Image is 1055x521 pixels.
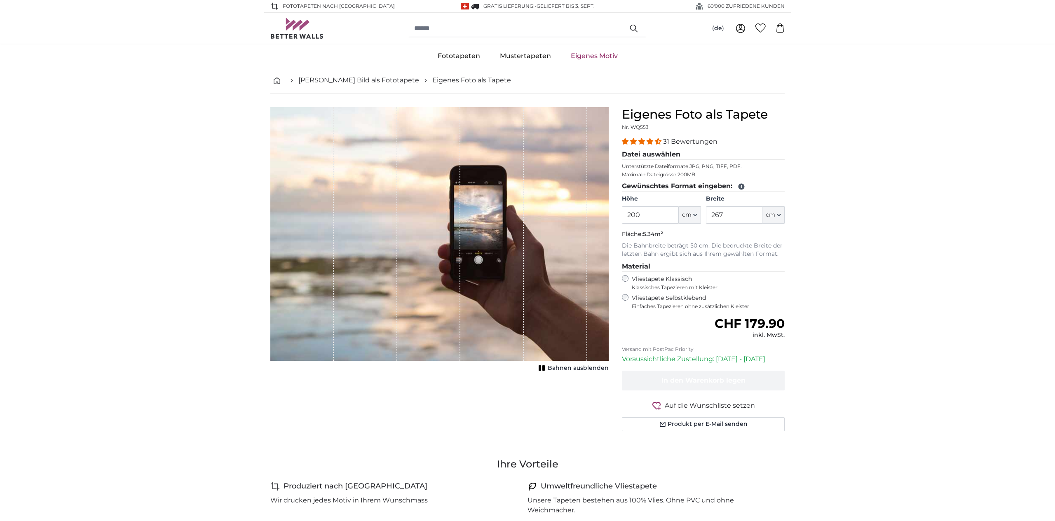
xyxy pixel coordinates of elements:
[622,417,785,431] button: Produkt per E-Mail senden
[622,181,785,192] legend: Gewünschtes Format eingeben:
[762,206,785,224] button: cm
[622,400,785,411] button: Auf die Wunschliste setzen
[298,75,419,85] a: [PERSON_NAME] Bild als Fototapete
[661,376,746,384] span: In den Warenkorb legen
[622,242,785,258] p: Die Bahnbreite beträgt 50 cm. Die bedruckte Breite der letzten Bahn ergibt sich aus Ihrem gewählt...
[679,206,701,224] button: cm
[283,2,395,10] span: Fototapeten nach [GEOGRAPHIC_DATA]
[622,195,701,203] label: Höhe
[622,354,785,364] p: Voraussichtliche Zustellung: [DATE] - [DATE]
[706,195,785,203] label: Breite
[270,495,428,505] p: Wir drucken jedes Motiv in Ihrem Wunschmass
[622,150,785,160] legend: Datei auswählen
[632,294,785,310] label: Vliestapete Selbstklebend
[622,107,785,122] h1: Eigenes Foto als Tapete
[270,458,785,471] h3: Ihre Vorteile
[632,303,785,310] span: Einfaches Tapezieren ohne zusätzlichen Kleister
[622,124,649,130] span: Nr. WQ553
[548,364,609,372] span: Bahnen ausblenden
[536,362,609,374] button: Bahnen ausblenden
[622,371,785,390] button: In den Warenkorb legen
[766,211,775,219] span: cm
[622,346,785,353] p: Versand mit PostPac Priority
[622,230,785,238] p: Fläche:
[527,495,778,515] p: Unsere Tapeten bestehen aus 100% Vlies. Ohne PVC und ohne Weichmacher.
[632,284,778,291] span: Klassisches Tapezieren mit Kleister
[622,163,785,170] p: Unterstützte Dateiformate JPG, PNG, TIFF, PDF.
[665,401,755,411] span: Auf die Wunschliste setzen
[622,171,785,178] p: Maximale Dateigrösse 200MB.
[715,316,785,331] span: CHF 179.90
[622,262,785,272] legend: Material
[561,45,628,67] a: Eigenes Motiv
[270,67,785,94] nav: breadcrumbs
[643,230,663,238] span: 5.34m²
[663,138,717,145] span: 31 Bewertungen
[270,18,324,39] img: Betterwalls
[706,21,731,36] button: (de)
[428,45,490,67] a: Fototapeten
[622,138,663,145] span: 4.32 stars
[284,481,427,492] h4: Produziert nach [GEOGRAPHIC_DATA]
[632,275,778,291] label: Vliestapete Klassisch
[490,45,561,67] a: Mustertapeten
[715,331,785,339] div: inkl. MwSt.
[708,2,785,10] span: 60'000 ZUFRIEDENE KUNDEN
[432,75,511,85] a: Eigenes Foto als Tapete
[461,3,469,9] img: Schweiz
[537,3,595,9] span: Geliefert bis 3. Sept.
[270,107,609,374] div: 1 of 1
[541,481,657,492] h4: Umweltfreundliche Vliestapete
[682,211,692,219] span: cm
[483,3,535,9] span: GRATIS Lieferung!
[535,3,595,9] span: -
